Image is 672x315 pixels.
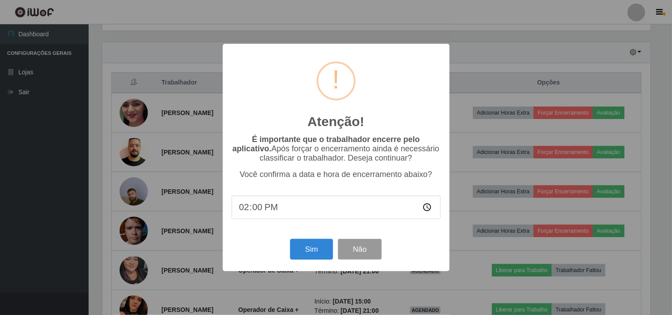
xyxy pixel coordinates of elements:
p: Após forçar o encerramento ainda é necessário classificar o trabalhador. Deseja continuar? [232,135,441,163]
button: Não [338,239,382,260]
h2: Atenção! [307,114,364,130]
button: Sim [290,239,333,260]
p: Você confirma a data e hora de encerramento abaixo? [232,170,441,179]
b: É importante que o trabalhador encerre pelo aplicativo. [233,135,420,153]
